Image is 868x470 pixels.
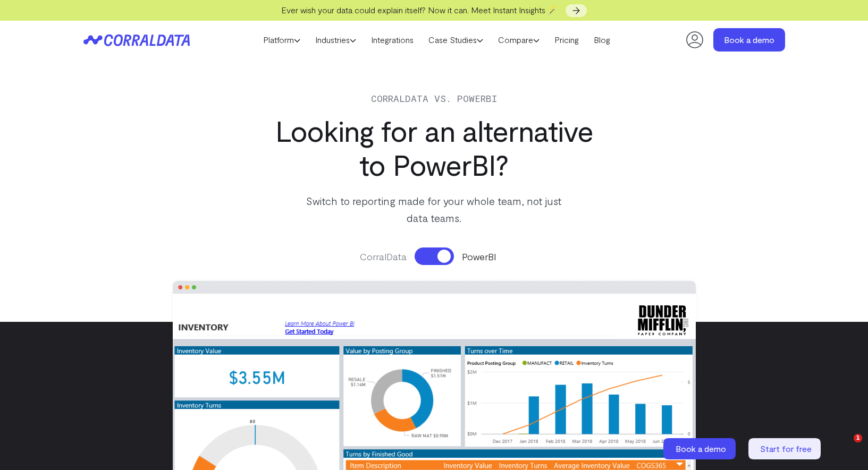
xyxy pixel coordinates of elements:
[299,192,569,226] p: Switch to reporting made for your whole team, not just data teams.
[547,32,586,48] a: Pricing
[343,250,407,263] span: CorralData
[713,28,785,52] a: Book a demo
[281,5,558,15] span: Ever wish your data could explain itself? Now it can. Meet Instant Insights 🪄
[748,438,823,459] a: Start for free
[462,250,526,263] span: PowerBI
[364,32,421,48] a: Integrations
[854,434,862,442] span: 1
[832,434,857,459] iframe: Intercom live chat
[491,32,547,48] a: Compare
[256,32,308,48] a: Platform
[663,438,738,459] a: Book a demo
[262,114,606,182] h1: Looking for an alternative to PowerBI?
[308,32,364,48] a: Industries
[421,32,491,48] a: Case Studies
[586,32,618,48] a: Blog
[760,443,812,454] span: Start for free
[676,443,726,454] span: Book a demo
[262,91,606,106] p: Corraldata vs. PowerBI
